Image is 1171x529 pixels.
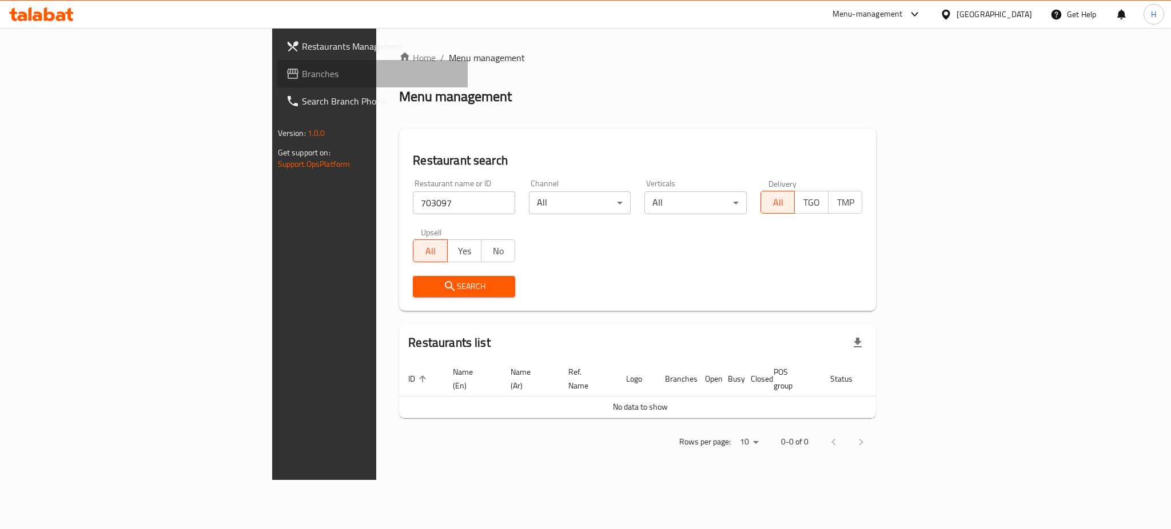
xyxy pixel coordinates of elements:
div: All [644,191,747,214]
button: All [413,239,447,262]
span: Get support on: [278,145,330,160]
th: Branches [656,362,696,396]
span: Yes [452,243,477,259]
th: Open [696,362,719,396]
a: Branches [277,60,468,87]
span: Branches [302,67,459,81]
button: TMP [828,191,862,214]
span: All [766,194,790,211]
span: Status [830,372,867,386]
nav: breadcrumb [399,51,876,65]
button: All [760,191,795,214]
button: TGO [794,191,829,214]
span: Restaurants Management [302,39,459,53]
h2: Restaurant search [413,152,862,169]
div: Export file [844,329,871,356]
span: Menu management [449,51,525,65]
p: Rows per page: [679,435,731,449]
span: TGO [799,194,824,211]
p: 0-0 of 0 [781,435,808,449]
div: All [529,191,631,214]
a: Search Branch Phone [277,87,468,115]
a: Support.OpsPlatform [278,157,350,171]
span: ID [408,372,430,386]
span: Name (Ar) [511,365,545,392]
span: Name (En) [453,365,488,392]
label: Delivery [768,179,797,187]
a: Restaurants Management [277,33,468,60]
div: [GEOGRAPHIC_DATA] [957,8,1032,21]
div: Rows per page: [735,434,763,451]
span: Ref. Name [568,365,603,392]
span: Version: [278,126,306,141]
span: No [486,243,511,259]
input: Search for restaurant name or ID.. [413,191,515,214]
span: Search [422,279,506,294]
h2: Restaurants list [408,334,490,351]
th: Busy [719,362,742,396]
div: Menu-management [833,7,903,21]
label: Upsell [421,228,442,236]
span: H [1151,8,1156,21]
span: No data to show [613,399,668,414]
span: All [418,243,443,259]
span: 1.0.0 [308,126,325,141]
button: Search [413,276,515,297]
button: No [481,239,515,262]
span: POS group [774,365,807,392]
table: enhanced table [399,362,921,418]
button: Yes [447,239,481,262]
th: Logo [617,362,656,396]
span: Search Branch Phone [302,94,459,108]
span: TMP [833,194,858,211]
th: Closed [742,362,764,396]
